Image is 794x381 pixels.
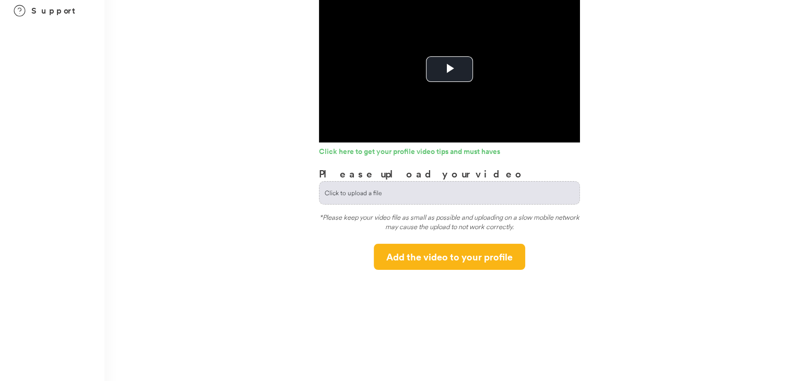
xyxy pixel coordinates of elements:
div: *Please keep your video file as small as possible and uploading on a slow mobile network may caus... [319,212,580,236]
a: Click here to get your profile video tips and must haves [319,148,580,158]
button: Add the video to your profile [374,244,525,270]
h3: Please upload your video [319,166,525,181]
h3: Support [31,4,80,17]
